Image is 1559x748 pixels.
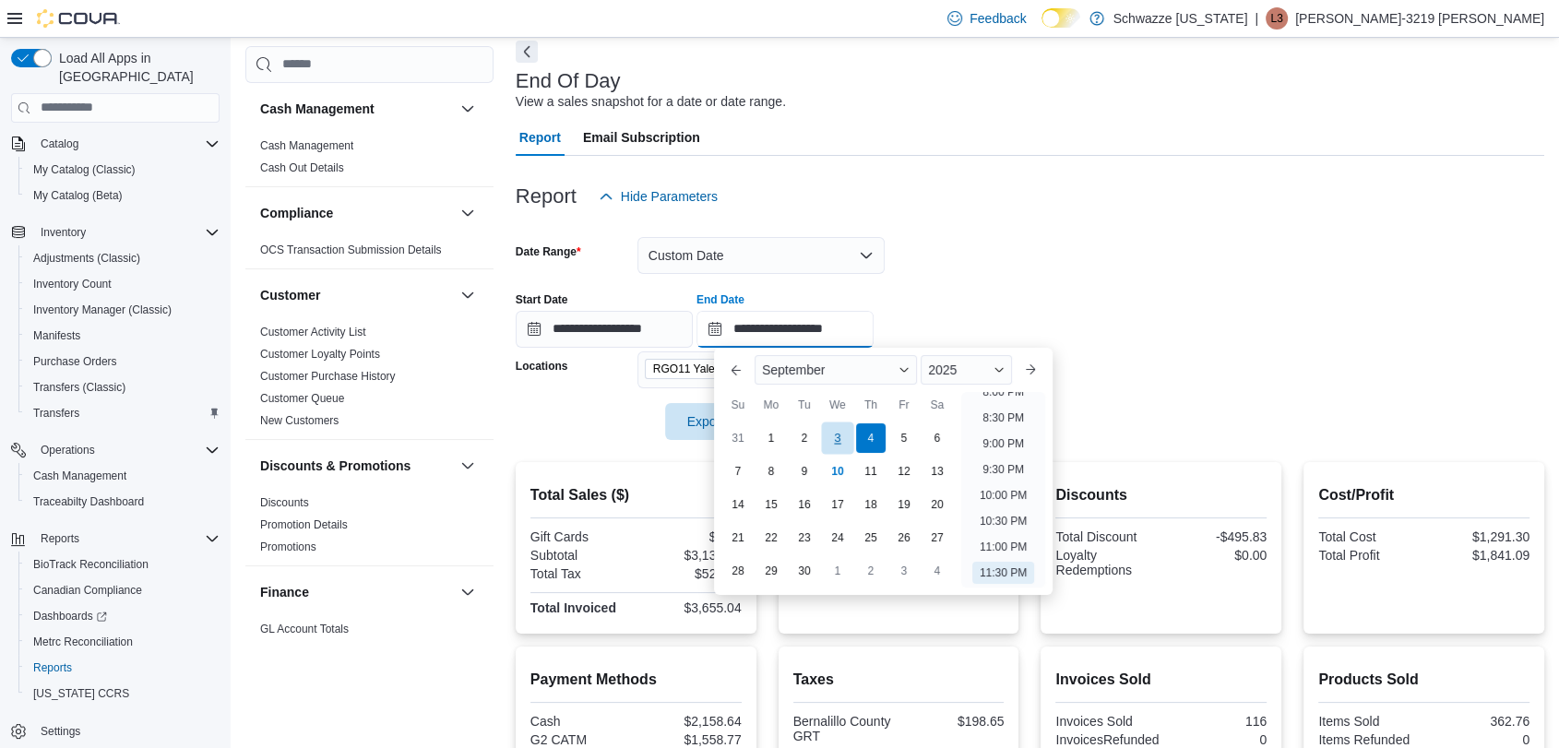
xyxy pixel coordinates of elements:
button: BioTrack Reconciliation [18,552,227,577]
span: Inventory Manager (Classic) [33,303,172,317]
div: 116 [1165,714,1267,729]
a: Dashboards [18,603,227,629]
button: Next month [1016,355,1045,385]
span: Dashboards [33,609,107,623]
span: [US_STATE] CCRS [33,686,129,701]
span: Metrc Reconciliation [26,631,220,653]
span: My Catalog (Beta) [26,184,220,207]
a: Purchase Orders [26,350,125,373]
strong: Total Invoiced [530,600,616,615]
div: day-16 [790,490,819,519]
div: $0.00 [1165,548,1267,563]
h2: Invoices Sold [1055,669,1267,691]
div: Compliance [245,239,494,268]
span: Purchase Orders [26,350,220,373]
button: Adjustments (Classic) [18,245,227,271]
div: $1,558.77 [639,732,741,747]
span: BioTrack Reconciliation [33,557,149,572]
button: Reports [33,528,87,550]
span: My Catalog (Classic) [33,162,136,177]
div: $198.65 [902,714,1004,729]
p: Schwazze [US_STATE] [1113,7,1248,30]
div: $0.00 [639,529,741,544]
div: day-1 [756,423,786,453]
a: Dashboards [26,605,114,627]
a: [US_STATE] CCRS [26,683,137,705]
button: Discounts & Promotions [260,457,453,475]
a: Cash Out Details [260,161,344,174]
span: Reports [33,528,220,550]
div: -$495.83 [1165,529,1267,544]
div: Items Sold [1318,714,1420,729]
h2: Products Sold [1318,669,1529,691]
a: Metrc Reconciliation [26,631,140,653]
div: day-25 [856,523,886,552]
div: Sa [922,390,952,420]
button: Metrc Reconciliation [18,629,227,655]
div: day-11 [856,457,886,486]
span: Customer Purchase History [260,369,396,384]
a: Customer Queue [260,392,344,405]
li: 9:00 PM [975,433,1031,455]
span: Inventory [41,225,86,240]
div: day-13 [922,457,952,486]
li: 8:00 PM [975,381,1031,403]
div: Button. Open the year selector. 2025 is currently selected. [921,355,1012,385]
a: My Catalog (Classic) [26,159,143,181]
div: day-4 [922,556,952,586]
button: Manifests [18,323,227,349]
button: Catalog [4,131,227,157]
div: day-7 [723,457,753,486]
button: Export [665,403,768,440]
input: Press the down key to open a popover containing a calendar. [516,311,693,348]
input: Dark Mode [1041,8,1080,28]
div: Cash Management [245,135,494,186]
ul: Time [961,392,1045,588]
span: Adjustments (Classic) [33,251,140,266]
span: Cash Management [260,138,353,153]
button: Next [516,41,538,63]
a: Cash Management [260,139,353,152]
button: My Catalog (Classic) [18,157,227,183]
div: $3,655.04 [639,600,741,615]
div: Logan-3219 Rossell [1266,7,1288,30]
button: Compliance [260,204,453,222]
a: Cash Management [26,465,134,487]
div: day-20 [922,490,952,519]
a: Customer Loyalty Points [260,348,380,361]
span: Hide Parameters [621,187,718,206]
div: Customer [245,321,494,439]
h3: Cash Management [260,100,375,118]
span: Customer Queue [260,391,344,406]
a: Inventory Count [26,273,119,295]
p: | [1255,7,1258,30]
span: Cash Management [26,465,220,487]
a: My Catalog (Beta) [26,184,130,207]
button: Reports [4,526,227,552]
span: Export [676,403,757,440]
div: 0 [1428,732,1529,747]
button: Transfers (Classic) [18,374,227,400]
span: Reports [33,660,72,675]
span: Inventory Count [26,273,220,295]
label: Locations [516,359,568,374]
div: Total Cost [1318,529,1420,544]
span: Settings [33,719,220,742]
span: Manifests [26,325,220,347]
a: New Customers [260,414,339,427]
button: Settings [4,718,227,744]
button: Custom Date [637,237,885,274]
div: 0 [1166,732,1267,747]
button: Compliance [457,202,479,224]
span: Manifests [33,328,80,343]
div: day-27 [922,523,952,552]
li: 11:30 PM [972,562,1034,584]
div: September, 2025 [721,421,954,588]
button: Discounts & Promotions [457,455,479,477]
label: Start Date [516,292,568,307]
a: Customer Purchase History [260,370,396,383]
span: Transfers (Classic) [26,376,220,398]
span: Operations [33,439,220,461]
span: Canadian Compliance [33,583,142,598]
h3: Discounts & Promotions [260,457,411,475]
